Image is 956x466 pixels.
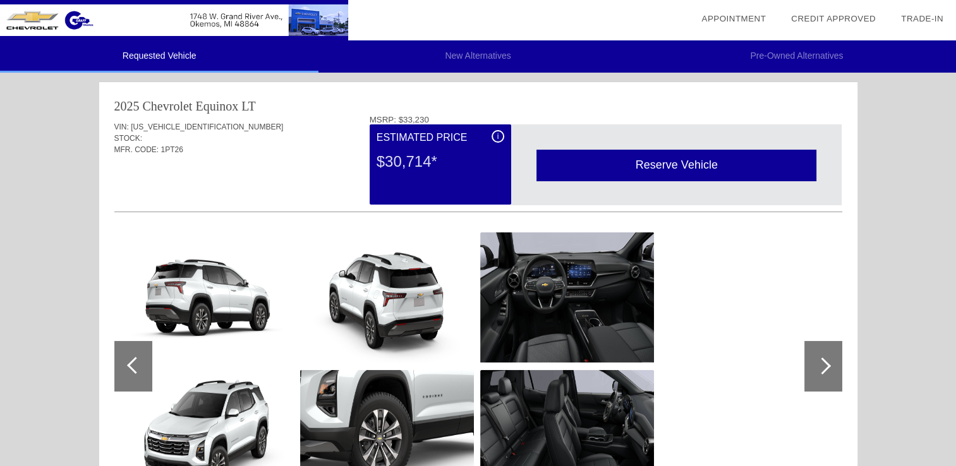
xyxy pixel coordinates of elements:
a: Credit Approved [791,14,876,23]
li: New Alternatives [318,40,637,73]
div: LT [241,97,256,115]
a: Appointment [701,14,766,23]
a: Trade-In [901,14,943,23]
div: Estimated Price [377,130,504,145]
span: i [497,132,499,141]
span: MFR. CODE: [114,145,159,154]
span: VIN: [114,122,129,131]
li: Pre-Owned Alternatives [638,40,956,73]
span: STOCK: [114,134,142,143]
div: Reserve Vehicle [536,150,816,181]
div: 2025 Chevrolet Equinox [114,97,239,115]
img: 4.jpg [300,232,474,362]
span: [US_VEHICLE_IDENTIFICATION_NUMBER] [131,122,283,131]
div: $30,714* [377,145,504,178]
div: MSRP: $33,230 [370,115,842,124]
span: 1PT26 [161,145,183,154]
div: Quoted on [DATE] 10:09:03 AM [114,174,842,194]
img: 2.jpg [120,232,294,362]
img: 6.jpg [480,232,654,362]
